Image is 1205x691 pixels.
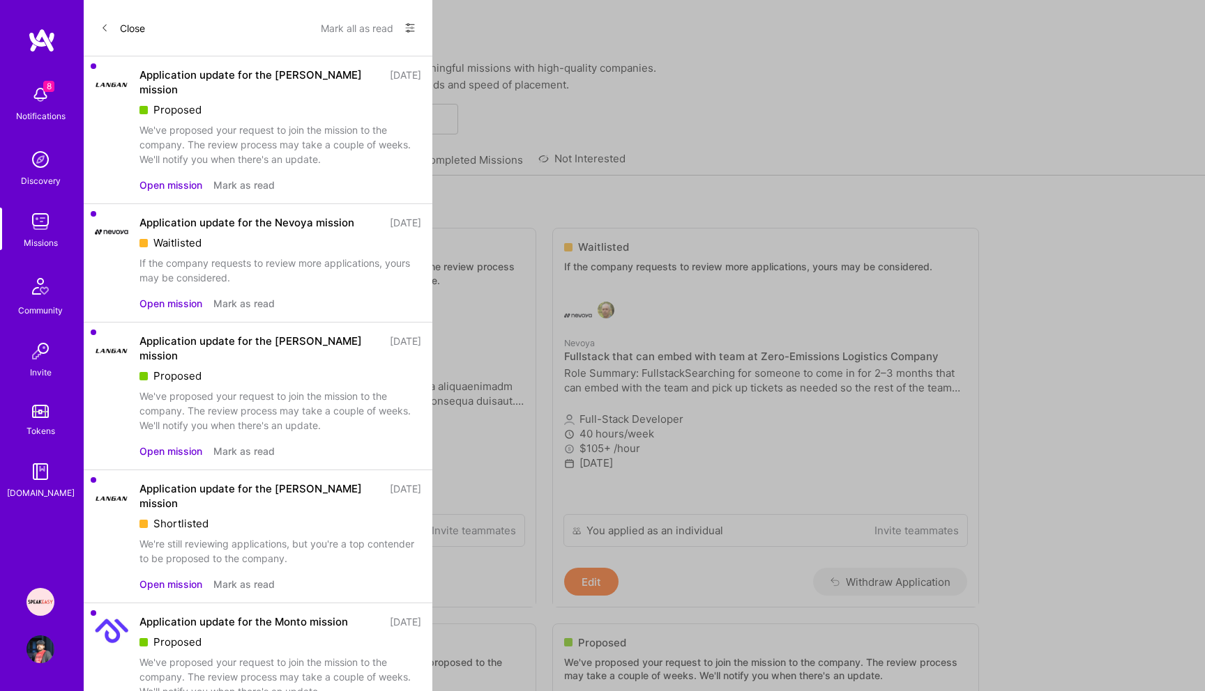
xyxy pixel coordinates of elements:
img: guide book [26,458,54,486]
img: Company Logo [95,334,128,367]
button: Open mission [139,178,202,192]
img: discovery [26,146,54,173]
img: Speakeasy: Software Engineer to help Customers write custom functions [26,588,54,616]
div: If the company requests to review more applications, yours may be considered. [139,256,421,285]
div: [DOMAIN_NAME] [7,486,75,500]
img: Company Logo [95,481,128,515]
div: Invite [30,365,52,380]
div: Application update for the [PERSON_NAME] mission [139,481,381,511]
div: We've proposed your request to join the mission to the company. The review process may take a cou... [139,389,421,433]
div: Proposed [139,368,421,383]
div: Tokens [26,424,55,438]
div: Missions [24,235,58,250]
img: Community [24,270,57,303]
img: Company Logo [95,614,128,648]
div: We're still reviewing applications, but you're a top contender to be proposed to the company. [139,536,421,566]
img: Company Logo [95,68,128,101]
div: [DATE] [390,215,421,230]
a: User Avatar [23,635,58,663]
button: Open mission [139,296,202,311]
img: tokens [32,405,49,418]
div: We've proposed your request to join the mission to the company. The review process may take a cou... [139,123,421,166]
div: Application update for the [PERSON_NAME] mission [139,68,381,97]
button: Open mission [139,444,202,458]
div: [DATE] [390,68,421,97]
div: [DATE] [390,481,421,511]
img: User Avatar [26,635,54,663]
img: Invite [26,337,54,365]
div: [DATE] [390,614,421,629]
img: teamwork [26,208,54,235]
div: Application update for the [PERSON_NAME] mission [139,334,381,363]
div: [DATE] [390,334,421,363]
button: Mark all as read [321,17,393,39]
button: Close [100,17,145,39]
img: logo [28,28,56,53]
div: Waitlisted [139,235,421,250]
button: Mark as read [213,296,275,311]
div: Community [18,303,63,318]
img: Company Logo [95,215,128,249]
div: Application update for the Nevoya mission [139,215,354,230]
button: Open mission [139,577,202,591]
div: Shortlisted [139,516,421,531]
button: Mark as read [213,178,275,192]
button: Mark as read [213,577,275,591]
div: Proposed [139,635,421,649]
div: Proposed [139,102,421,117]
a: Speakeasy: Software Engineer to help Customers write custom functions [23,588,58,616]
button: Mark as read [213,444,275,458]
div: Discovery [21,173,61,188]
div: Application update for the Monto mission [139,614,348,629]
